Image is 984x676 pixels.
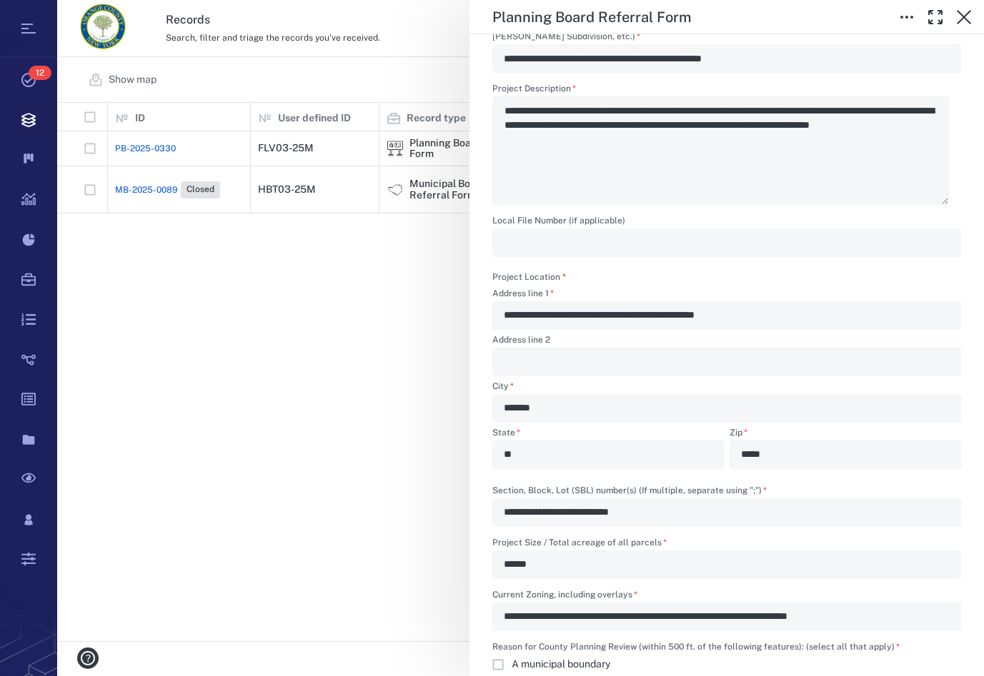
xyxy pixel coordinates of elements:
[492,271,566,283] label: Project Location
[492,382,961,394] label: City
[492,550,961,579] div: Project Size / Total acreage of all parcels
[492,590,961,602] label: Current Zoning, including overlays
[492,9,691,26] h5: Planning Board Referral Form
[492,24,961,44] label: Project Name (if none given, use applicant name and project type, ie [PERSON_NAME] Lot Line Chang...
[921,3,950,31] button: Toggle Fullscreen
[492,538,961,550] label: Project Size / Total acreage of all parcels
[492,44,961,73] div: Project Name (if none given, use applicant name and project type, ie Smith Lot Line Change, Jones...
[492,498,961,527] div: Section, Block, Lot (SBL) number(s) (If multiple, separate using ";")
[893,3,921,31] button: Toggle to Edit Boxes
[29,66,51,80] span: 12
[492,642,961,655] label: Reason for County Planning Review (within 500 ft. of the following features): (select all that ap...
[492,336,961,348] label: Address line 2
[492,216,961,228] label: Local File Number (if applicable)
[492,289,961,301] label: Address line 1
[492,228,961,257] div: Local File Number (if applicable)
[492,84,961,96] label: Project Description
[492,486,961,498] label: Section, Block, Lot (SBL) number(s) (If multiple, separate using ";")
[950,3,978,31] button: Close
[512,657,610,672] span: A municipal boundary
[492,602,961,631] div: Current Zoning, including overlays
[11,11,456,24] body: Rich Text Area. Press ALT-0 for help.
[492,428,724,440] label: State
[562,272,566,282] span: required
[730,428,961,440] label: Zip
[32,10,60,23] span: Help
